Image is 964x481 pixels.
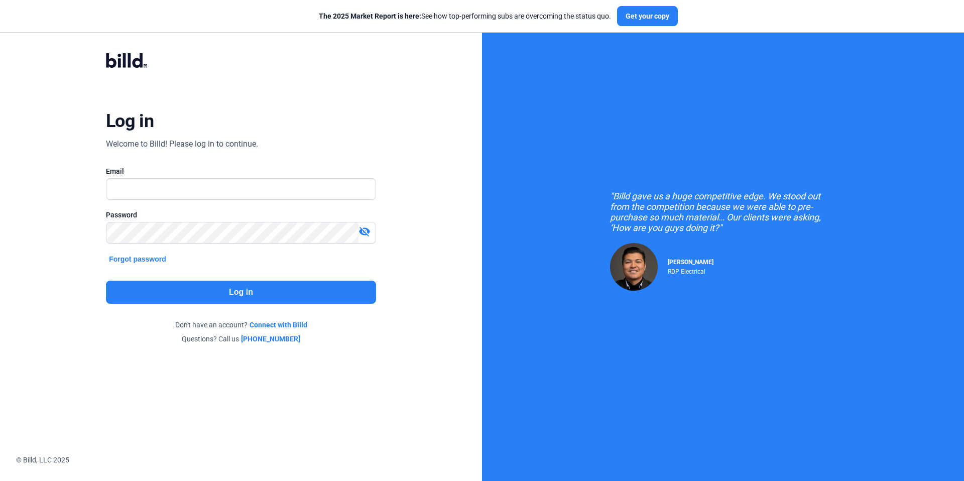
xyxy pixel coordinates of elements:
div: Questions? Call us [106,334,376,344]
button: Get your copy [617,6,678,26]
a: [PHONE_NUMBER] [241,334,300,344]
span: The 2025 Market Report is here: [319,12,421,20]
div: See how top-performing subs are overcoming the status quo. [319,11,611,21]
div: Welcome to Billd! Please log in to continue. [106,138,258,150]
button: Log in [106,281,376,304]
a: Connect with Billd [250,320,307,330]
div: Log in [106,110,154,132]
span: [PERSON_NAME] [668,259,713,266]
div: Email [106,166,376,176]
div: RDP Electrical [668,266,713,275]
mat-icon: visibility_off [358,225,371,237]
div: "Billd gave us a huge competitive edge. We stood out from the competition because we were able to... [610,191,836,233]
div: Password [106,210,376,220]
img: Raul Pacheco [610,243,658,291]
button: Forgot password [106,254,169,265]
div: Don't have an account? [106,320,376,330]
